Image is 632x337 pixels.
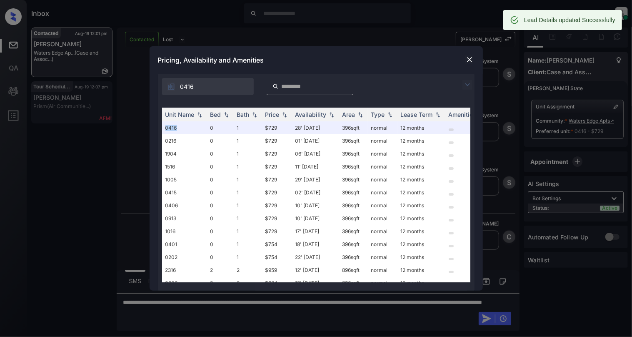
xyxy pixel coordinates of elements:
[292,121,339,134] td: 28' [DATE]
[207,121,234,134] td: 0
[150,46,483,74] div: Pricing, Availability and Amenities
[162,160,207,173] td: 1516
[207,277,234,289] td: 2
[234,277,262,289] td: 2
[339,160,368,173] td: 396 sqft
[207,186,234,199] td: 0
[207,264,234,277] td: 2
[207,173,234,186] td: 0
[162,212,207,225] td: 0913
[207,147,234,160] td: 0
[368,264,397,277] td: normal
[234,134,262,147] td: 1
[339,134,368,147] td: 396 sqft
[162,147,207,160] td: 1904
[339,212,368,225] td: 396 sqft
[339,225,368,238] td: 396 sqft
[397,121,445,134] td: 12 months
[292,212,339,225] td: 10' [DATE]
[339,251,368,264] td: 396 sqft
[368,277,397,289] td: normal
[207,199,234,212] td: 0
[397,264,445,277] td: 12 months
[207,212,234,225] td: 0
[292,186,339,199] td: 02' [DATE]
[180,82,194,91] span: 0416
[237,111,250,118] div: Bath
[397,212,445,225] td: 12 months
[162,121,207,134] td: 0416
[339,121,368,134] td: 396 sqft
[265,111,280,118] div: Price
[434,112,442,118] img: sorting
[262,238,292,251] td: $754
[162,225,207,238] td: 1016
[292,251,339,264] td: 22' [DATE]
[162,251,207,264] td: 0202
[292,134,339,147] td: 01' [DATE]
[397,277,445,289] td: 12 months
[397,186,445,199] td: 12 months
[262,199,292,212] td: $729
[272,83,279,90] img: icon-zuma
[368,199,397,212] td: normal
[292,173,339,186] td: 29' [DATE]
[280,112,289,118] img: sorting
[162,134,207,147] td: 0216
[397,160,445,173] td: 12 months
[371,111,385,118] div: Type
[234,238,262,251] td: 1
[465,55,474,64] img: close
[292,264,339,277] td: 12' [DATE]
[397,147,445,160] td: 12 months
[234,264,262,277] td: 2
[368,238,397,251] td: normal
[207,225,234,238] td: 0
[295,111,327,118] div: Availability
[234,121,262,134] td: 1
[262,277,292,289] td: $984
[292,225,339,238] td: 17' [DATE]
[462,80,472,90] img: icon-zuma
[368,134,397,147] td: normal
[339,147,368,160] td: 396 sqft
[368,121,397,134] td: normal
[207,251,234,264] td: 0
[234,186,262,199] td: 1
[207,134,234,147] td: 0
[262,173,292,186] td: $729
[162,186,207,199] td: 0415
[449,111,477,118] div: Amenities
[234,212,262,225] td: 1
[339,186,368,199] td: 396 sqft
[262,251,292,264] td: $754
[162,277,207,289] td: 0306
[262,160,292,173] td: $729
[356,112,365,118] img: sorting
[162,264,207,277] td: 2316
[327,112,336,118] img: sorting
[234,225,262,238] td: 1
[401,111,433,118] div: Lease Term
[167,83,175,91] img: icon-zuma
[292,238,339,251] td: 18' [DATE]
[342,111,355,118] div: Area
[339,199,368,212] td: 396 sqft
[234,147,262,160] td: 1
[165,111,195,118] div: Unit Name
[292,199,339,212] td: 10' [DATE]
[397,238,445,251] td: 12 months
[397,251,445,264] td: 12 months
[397,173,445,186] td: 12 months
[234,199,262,212] td: 1
[339,264,368,277] td: 896 sqft
[162,238,207,251] td: 0401
[262,225,292,238] td: $729
[292,160,339,173] td: 11' [DATE]
[292,147,339,160] td: 06' [DATE]
[234,160,262,173] td: 1
[397,134,445,147] td: 12 months
[397,199,445,212] td: 12 months
[368,186,397,199] td: normal
[195,112,204,118] img: sorting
